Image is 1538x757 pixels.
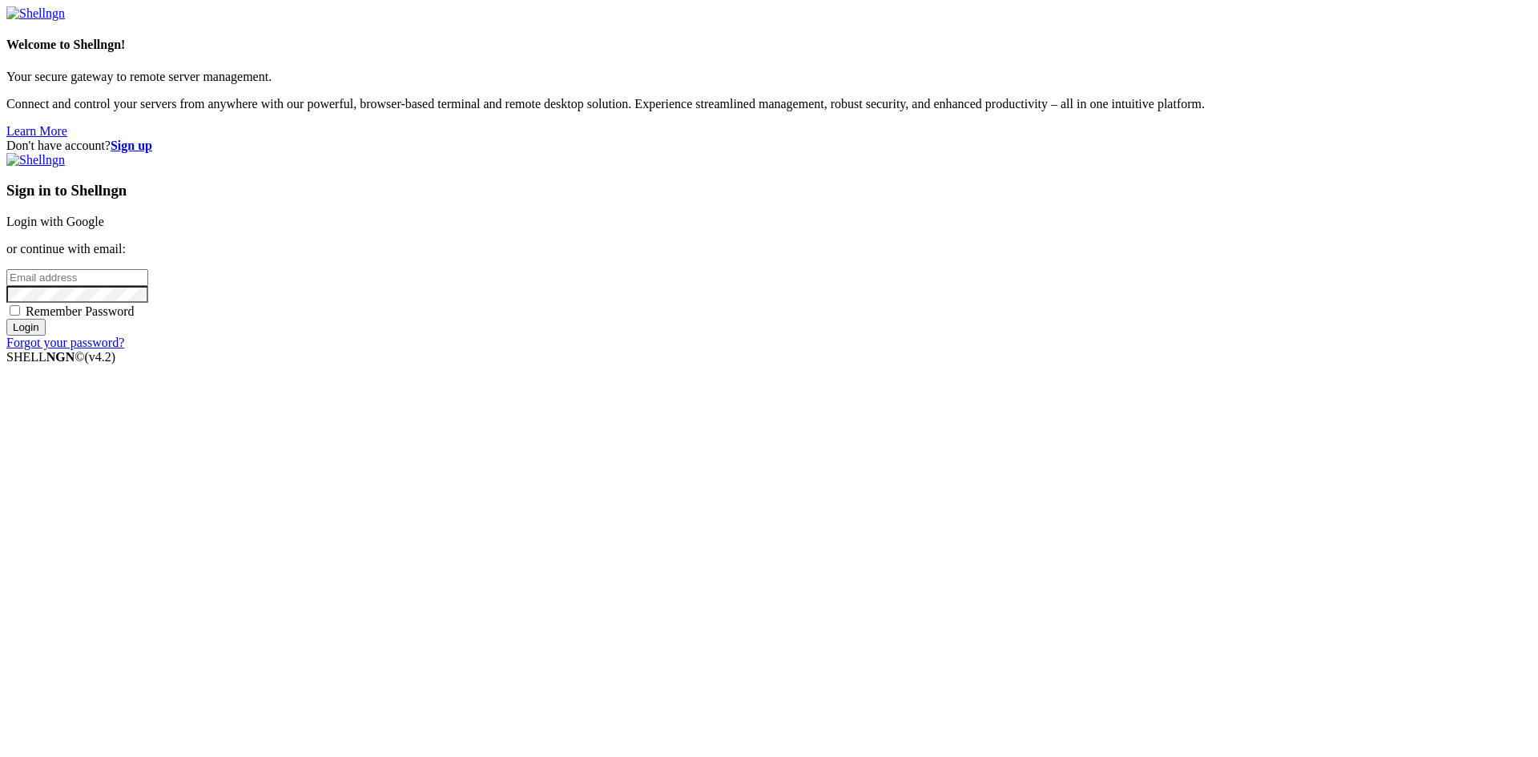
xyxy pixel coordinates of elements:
a: Forgot your password? [6,336,124,349]
span: 4.2.0 [85,350,116,364]
p: or continue with email: [6,242,1532,256]
a: Login with Google [6,215,104,228]
p: Your secure gateway to remote server management. [6,70,1532,84]
div: Don't have account? [6,139,1532,153]
p: Connect and control your servers from anywhere with our powerful, browser-based terminal and remo... [6,97,1532,111]
a: Learn More [6,124,67,138]
img: Shellngn [6,153,65,167]
h3: Sign in to Shellngn [6,182,1532,199]
span: Remember Password [26,304,135,318]
b: NGN [46,350,75,364]
span: SHELL © [6,350,115,364]
img: Shellngn [6,6,65,21]
input: Remember Password [10,305,20,316]
input: Email address [6,269,148,286]
a: Sign up [111,139,152,152]
input: Login [6,319,46,336]
h4: Welcome to Shellngn! [6,38,1532,52]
